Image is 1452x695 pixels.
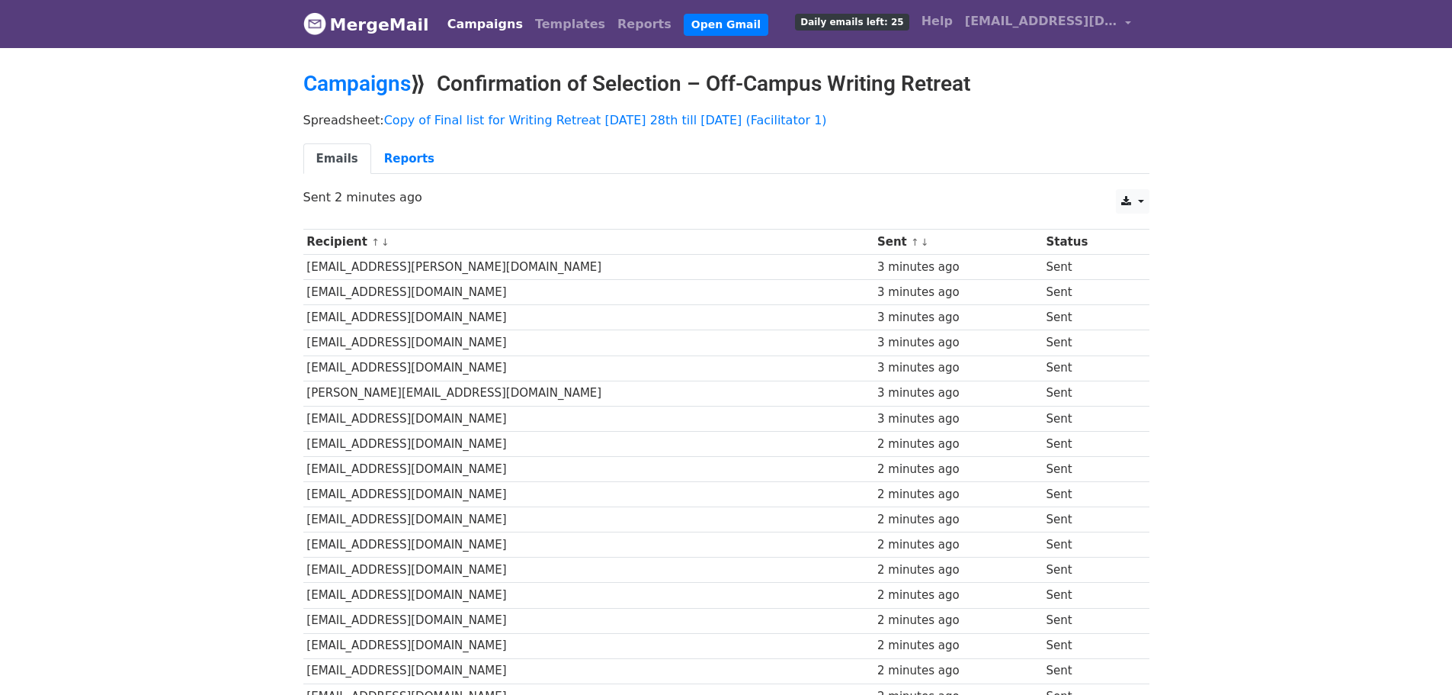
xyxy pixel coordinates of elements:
div: 2 minutes ago [877,461,1039,478]
div: 2 minutes ago [877,511,1039,529]
td: [EMAIL_ADDRESS][PERSON_NAME][DOMAIN_NAME] [303,255,874,280]
div: 2 minutes ago [877,662,1039,680]
a: Reports [611,9,678,40]
div: 3 minutes ago [877,309,1039,327]
a: Help [915,6,959,37]
td: Sent [1043,507,1136,533]
p: Spreadsheet: [303,112,1149,128]
div: 3 minutes ago [877,334,1039,352]
div: 3 minutes ago [877,385,1039,402]
td: Sent [1043,330,1136,356]
td: [EMAIL_ADDRESS][DOMAIN_NAME] [303,633,874,658]
a: Emails [303,143,371,175]
div: 3 minutes ago [877,359,1039,377]
span: Daily emails left: 25 [795,14,909,31]
a: ↑ [371,236,380,248]
div: 2 minutes ago [877,436,1039,453]
td: [EMAIL_ADDRESS][DOMAIN_NAME] [303,608,874,633]
td: [EMAIL_ADDRESS][DOMAIN_NAME] [303,330,874,356]
td: [EMAIL_ADDRESS][DOMAIN_NAME] [303,280,874,305]
a: ↓ [381,236,389,248]
td: Sent [1043,608,1136,633]
a: ↑ [911,236,919,248]
td: Sent [1043,305,1136,330]
td: [PERSON_NAME][EMAIL_ADDRESS][DOMAIN_NAME] [303,381,874,406]
img: MergeMail logo [303,12,326,35]
th: Recipient [303,230,874,255]
div: 3 minutes ago [877,284,1039,301]
a: Campaigns [303,71,411,96]
div: 3 minutes ago [877,259,1039,276]
td: [EMAIL_ADDRESS][DOMAIN_NAME] [303,507,874,533]
td: [EMAIL_ADDRESS][DOMAIN_NAME] [303,558,874,583]
div: 2 minutes ago [877,637,1039,655]
td: [EMAIL_ADDRESS][DOMAIN_NAME] [303,658,874,684]
td: Sent [1043,255,1136,280]
th: Status [1043,230,1136,255]
th: Sent [873,230,1042,255]
a: Templates [529,9,611,40]
td: Sent [1043,482,1136,507]
td: Sent [1043,280,1136,305]
a: [EMAIL_ADDRESS][DOMAIN_NAME] [959,6,1137,42]
td: [EMAIL_ADDRESS][DOMAIN_NAME] [303,406,874,431]
a: Reports [371,143,447,175]
a: ↓ [921,236,929,248]
td: Sent [1043,583,1136,608]
a: Open Gmail [684,14,768,36]
td: [EMAIL_ADDRESS][DOMAIN_NAME] [303,431,874,456]
td: Sent [1043,456,1136,481]
td: [EMAIL_ADDRESS][DOMAIN_NAME] [303,482,874,507]
td: [EMAIL_ADDRESS][DOMAIN_NAME] [303,456,874,481]
div: 2 minutes ago [877,486,1039,504]
td: [EMAIL_ADDRESS][DOMAIN_NAME] [303,533,874,558]
span: [EMAIL_ADDRESS][DOMAIN_NAME] [965,12,1117,31]
div: 2 minutes ago [877,612,1039,629]
div: 2 minutes ago [877,561,1039,579]
td: Sent [1043,633,1136,658]
td: [EMAIL_ADDRESS][DOMAIN_NAME] [303,583,874,608]
a: Campaigns [441,9,529,40]
a: Daily emails left: 25 [789,6,915,37]
td: Sent [1043,533,1136,558]
td: Sent [1043,406,1136,431]
div: 2 minutes ago [877,536,1039,554]
a: MergeMail [303,8,429,40]
div: 2 minutes ago [877,587,1039,604]
h2: ⟫ Confirmation of Selection – Off-Campus Writing Retreat [303,71,1149,97]
td: Sent [1043,381,1136,406]
td: Sent [1043,558,1136,583]
a: Copy of Final list for Writing Retreat [DATE] 28th till [DATE] (Facilitator 1) [384,113,827,127]
div: 3 minutes ago [877,410,1039,428]
td: Sent [1043,431,1136,456]
td: [EMAIL_ADDRESS][DOMAIN_NAME] [303,305,874,330]
td: [EMAIL_ADDRESS][DOMAIN_NAME] [303,356,874,381]
td: Sent [1043,658,1136,684]
td: Sent [1043,356,1136,381]
p: Sent 2 minutes ago [303,189,1149,205]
